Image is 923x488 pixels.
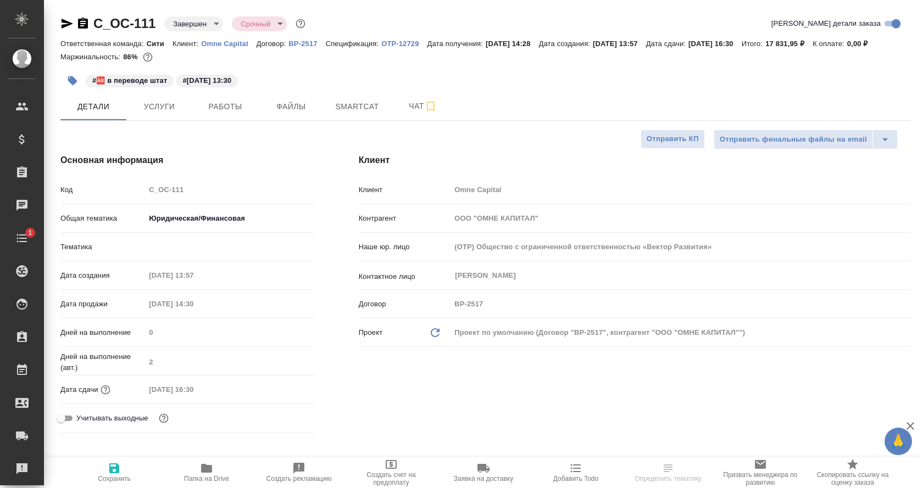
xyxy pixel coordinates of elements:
p: Дата получения: [427,40,486,48]
p: Дата продажи [60,299,145,310]
span: Работы [199,100,252,114]
a: Omne Capital [201,38,256,48]
input: Пустое поле [451,296,911,312]
span: Отправить КП [647,133,699,145]
a: ВР-2517 [288,38,325,48]
span: 06.05.2025 13:30 [175,75,239,85]
p: Спецификация: [326,40,381,48]
p: Итого: [742,40,765,48]
span: Файлы [265,100,318,114]
span: Детали [67,100,120,114]
p: Дата создания [60,270,145,281]
p: [DATE] 13:57 [593,40,646,48]
p: Дней на выполнение (авт.) [60,351,145,373]
span: Добавить Todo [553,475,598,483]
p: Общая тематика [60,213,145,224]
span: Создать счет на предоплату [352,471,431,486]
span: Заявка на доставку [454,475,513,483]
button: Отправить финальные файлы на email [714,130,873,149]
button: Заявка на доставку [437,457,530,488]
span: Призвать менеджера по развитию [721,471,800,486]
button: 2006.29 RUB; [141,50,155,64]
a: C_OC-111 [93,16,155,31]
button: Скопировать ссылку [76,17,90,30]
a: OTP-12729 [381,38,427,48]
p: Ответственная команда: [60,40,147,48]
button: Папка на Drive [160,457,253,488]
p: 17 831,95 ₽ [765,40,813,48]
button: Выбери, если сб и вс нужно считать рабочими днями для выполнения заказа. [157,411,171,425]
h4: Основная информация [60,154,315,167]
p: Omne Capital [201,40,256,48]
p: Договор: [257,40,289,48]
span: 🙏 [889,430,908,453]
p: Наше юр. лицо [359,242,451,253]
p: Договор [359,299,451,310]
span: [PERSON_NAME] детали заказа [771,18,881,29]
input: Пустое поле [451,210,911,226]
p: Клиент [359,184,451,195]
p: ВР-2517 [288,40,325,48]
input: Пустое поле [145,296,241,312]
p: Дата сдачи: [646,40,688,48]
span: Папка на Drive [184,475,229,483]
button: Если добавить услуги и заполнить их объемом, то дата рассчитается автоматически [98,383,113,397]
button: Скопировать ссылку для ЯМессенджера [60,17,74,30]
p: Контрагент [359,213,451,224]
p: #[DATE] 13:30 [182,75,231,86]
p: Проект [359,327,383,338]
div: Проект по умолчанию (Договор "ВР-2517", контрагент "ООО "ОМНЕ КАПИТАЛ"") [451,323,911,342]
button: Скопировать ссылку на оценку заказа [807,457,899,488]
svg: Подписаться [424,100,437,113]
p: Дней на выполнение [60,327,145,338]
p: [DATE] 14:28 [486,40,539,48]
p: 0,00 ₽ [847,40,876,48]
button: Добавить Todo [530,457,622,488]
input: Пустое поле [451,239,911,255]
p: Дата создания: [539,40,593,48]
h4: Клиент [359,154,911,167]
a: 1 [3,225,41,252]
p: Контактное лицо [359,271,451,282]
p: #🆎 в переводе штат [92,75,167,86]
p: Сити [147,40,173,48]
input: Пустое поле [145,267,241,283]
button: 🙏 [885,428,912,455]
p: К оплате: [813,40,847,48]
span: Создать рекламацию [266,475,332,483]
span: Отправить финальные файлы на email [720,133,867,146]
p: [DATE] 16:30 [688,40,742,48]
input: Пустое поле [451,182,911,198]
p: Код [60,184,145,195]
button: Отправить КП [641,130,705,149]
button: Определить тематику [622,457,714,488]
span: Учитывать выходные [76,413,148,424]
input: Пустое поле [145,182,314,198]
button: Доп статусы указывают на важность/срочность заказа [293,16,308,31]
p: Тематика [60,242,145,253]
button: Срочный [237,19,274,29]
button: Создать счет на предоплату [345,457,437,488]
button: Добавить тэг [60,69,85,93]
input: Пустое поле [145,354,314,370]
button: Призвать менеджера по развитию [714,457,807,488]
div: Завершен [164,16,223,31]
p: 86% [123,53,140,61]
span: Smartcat [331,100,383,114]
p: OTP-12729 [381,40,427,48]
span: 1 [21,227,38,238]
button: Завершен [170,19,210,29]
input: Пустое поле [145,324,314,340]
span: Определить тематику [635,475,701,483]
div: ​ [145,238,314,256]
div: split button [714,130,898,149]
span: 🆎 в переводе штат [85,75,175,85]
div: Юридическая/Финансовая [145,209,314,228]
p: Клиент: [173,40,201,48]
span: Услуги [133,100,186,114]
div: Завершен [232,16,287,31]
span: Чат [397,99,449,113]
button: Сохранить [68,457,160,488]
span: Сохранить [98,475,131,483]
p: Маржинальность: [60,53,123,61]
